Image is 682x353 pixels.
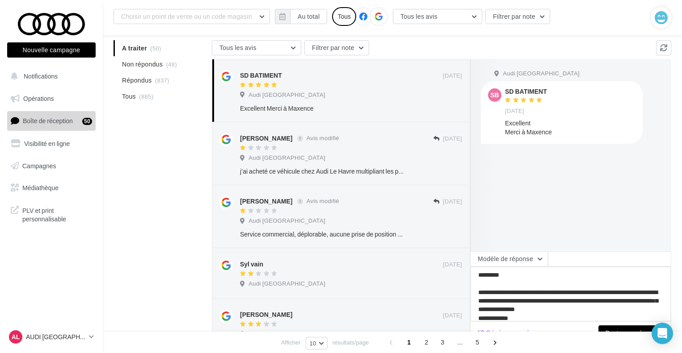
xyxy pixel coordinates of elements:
[219,44,257,51] span: Tous les avis
[304,40,369,55] button: Filtrer par note
[240,230,404,239] div: Service commercial, déplorable, aucune prise de position favorable vers le client . Véhicule vend...
[453,335,467,349] span: ...
[26,332,85,341] p: AUDI [GEOGRAPHIC_DATA]
[122,76,152,85] span: Répondus
[443,72,462,80] span: [DATE]
[248,330,325,338] span: Audi [GEOGRAPHIC_DATA]
[443,198,462,206] span: [DATE]
[7,42,96,58] button: Nouvelle campagne
[598,325,667,341] button: Poster ma réponse
[402,335,416,349] span: 1
[248,280,325,288] span: Audi [GEOGRAPHIC_DATA]
[5,134,97,153] a: Visibilité en ligne
[5,201,97,227] a: PLV et print personnalisable
[443,311,462,320] span: [DATE]
[393,9,482,24] button: Tous les avis
[240,104,404,113] div: Excellent Merci à Maxence
[24,140,70,147] span: Visibilité en ligne
[22,184,59,191] span: Médiathèque
[5,157,97,175] a: Campagnes
[290,9,327,24] button: Au total
[332,7,356,26] div: Tous
[5,111,97,130] a: Boîte de réception50
[505,88,547,95] div: SD BATIMENT
[419,335,434,349] span: 2
[310,340,316,347] span: 10
[470,251,548,266] button: Modèle de réponse
[474,328,551,338] button: Générer une réponse
[652,323,673,344] div: Open Intercom Messenger
[248,217,325,225] span: Audi [GEOGRAPHIC_DATA]
[12,332,20,341] span: AL
[139,93,153,100] span: (885)
[443,261,462,269] span: [DATE]
[240,167,404,176] div: j’ai acheté ce véhicule chez Audi Le Havre multipliant les pannes et les allers-retours dans des ...
[122,92,136,101] span: Tous
[248,91,325,99] span: Audi [GEOGRAPHIC_DATA]
[275,9,327,24] button: Au total
[82,118,92,125] div: 50
[121,12,252,20] span: Choisir un point de vente ou un code magasin
[490,91,499,100] span: SB
[22,204,92,224] span: PLV et print personnalisable
[307,135,339,142] span: Avis modifié
[5,179,97,197] a: Médiathèque
[212,40,301,55] button: Tous les avis
[470,335,484,349] span: 5
[443,135,462,143] span: [DATE]
[306,337,328,349] button: 10
[155,77,169,84] span: (837)
[435,335,450,349] span: 3
[22,162,56,169] span: Campagnes
[307,198,339,205] span: Avis modifié
[240,197,292,206] div: [PERSON_NAME]
[485,9,550,24] button: Filtrer par note
[23,117,73,125] span: Boîte de réception
[240,310,292,319] div: [PERSON_NAME]
[333,338,369,347] span: résultats/page
[166,61,177,68] span: (48)
[114,9,270,24] button: Choisir un point de vente ou un code magasin
[400,12,438,20] span: Tous les avis
[248,154,325,162] span: Audi [GEOGRAPHIC_DATA]
[24,72,58,80] span: Notifications
[5,67,94,86] button: Notifications
[505,107,524,115] span: [DATE]
[505,119,636,137] div: Excellent Merci à Maxence
[23,95,54,102] span: Opérations
[7,328,96,345] a: AL AUDI [GEOGRAPHIC_DATA]
[122,60,163,69] span: Non répondus
[240,71,282,80] div: SD BATIMENT
[240,260,263,269] div: Syl vain
[5,89,97,108] a: Opérations
[281,338,301,347] span: Afficher
[503,70,580,78] span: Audi [GEOGRAPHIC_DATA]
[240,134,292,143] div: [PERSON_NAME]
